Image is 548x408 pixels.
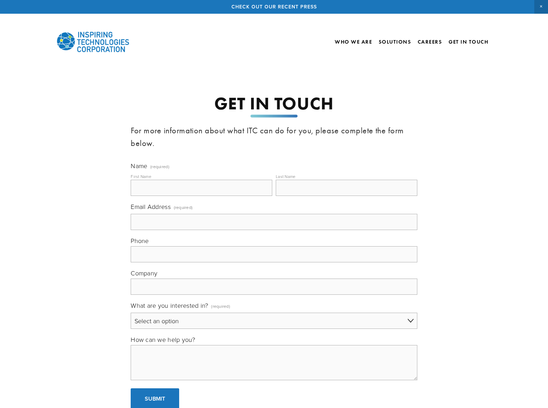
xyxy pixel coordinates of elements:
[211,301,230,311] span: (required)
[56,26,130,58] img: Inspiring Technologies Corp – A Building Technologies Company
[449,36,488,48] a: Get In Touch
[131,173,151,179] div: First Name
[145,395,165,403] span: Submit
[276,173,295,179] div: Last Name
[379,39,411,45] a: Solutions
[335,36,372,48] a: Who We Are
[418,36,442,48] a: Careers
[131,301,208,310] span: What are you interested in?
[131,269,157,277] span: Company
[131,202,171,211] span: Email Address
[131,124,417,149] h3: For more information about what ITC can do for you, please complete the form below.
[214,93,333,114] strong: GET IN TOUCH
[131,313,417,329] select: What are you interested in?
[174,202,193,212] span: (required)
[150,165,169,169] span: (required)
[131,236,149,245] span: Phone
[131,161,147,170] span: Name
[131,335,195,344] span: How can we help you?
